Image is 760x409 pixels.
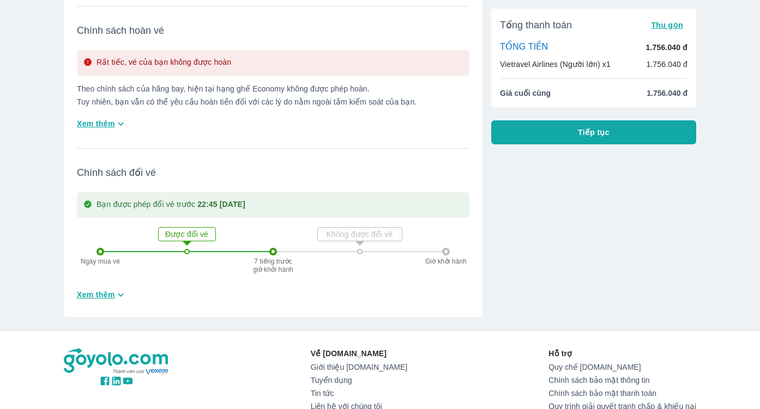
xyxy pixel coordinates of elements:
a: Chính sách bảo mật thông tin [548,376,696,384]
button: Tiếp tục [491,120,696,144]
p: Ngày mua vé [76,258,125,265]
button: Thu gọn [647,17,687,33]
p: 1.756.040 đ [646,42,687,53]
span: Tổng thanh toán [500,19,572,32]
p: Vietravel Airlines (Người lớn) x1 [500,59,611,70]
span: Tiếp tục [578,127,610,138]
a: Giới thiệu [DOMAIN_NAME] [311,363,407,371]
p: Hỗ trợ [548,348,696,359]
span: Chính sách đổi vé [77,166,469,179]
span: 1.756.040 đ [647,88,687,99]
p: Giờ khởi hành [421,258,471,265]
p: Rất tiếc, vé của bạn không được hoàn [96,57,231,69]
img: logo [64,348,170,375]
p: TỔNG TIỀN [500,41,548,53]
strong: 22:45 [DATE] [197,200,245,209]
p: Theo chính sách của hãng bay, hiện tại hạng ghế Economy không được phép hoàn. Tuy nhiên, bạn vẫn ... [77,84,469,106]
p: Được đổi vé [160,229,214,240]
p: 7 tiếng trước giờ khởi hành [251,258,295,273]
a: Tuyển dụng [311,376,407,384]
a: Quy chế [DOMAIN_NAME] [548,363,696,371]
span: Chính sách hoàn vé [77,24,469,37]
span: Xem thêm [77,118,115,129]
a: Tin tức [311,389,407,398]
button: Xem thêm [73,286,131,304]
button: Xem thêm [73,115,131,133]
p: Về [DOMAIN_NAME] [311,348,407,359]
span: Giá cuối cùng [500,88,551,99]
p: 1.756.040 đ [646,59,687,70]
p: Không được đổi vé [319,229,401,240]
span: Thu gọn [651,21,683,29]
a: Chính sách bảo mật thanh toán [548,389,696,398]
p: Bạn được phép đổi vé trước [96,199,245,211]
span: Xem thêm [77,289,115,300]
